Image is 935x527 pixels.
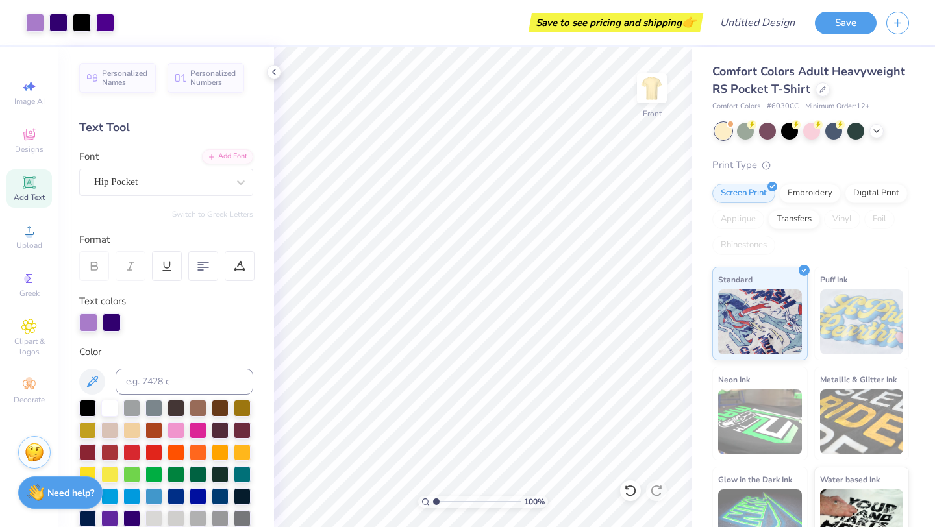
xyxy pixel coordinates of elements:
button: Save [815,12,877,34]
div: Color [79,345,253,360]
div: Print Type [712,158,909,173]
div: Foil [864,210,895,229]
div: Front [643,108,662,119]
span: Decorate [14,395,45,405]
span: Personalized Names [102,69,148,87]
span: Personalized Numbers [190,69,236,87]
span: Puff Ink [820,273,847,286]
span: Standard [718,273,753,286]
span: # 6030CC [767,101,799,112]
span: Clipart & logos [6,336,52,357]
label: Font [79,149,99,164]
img: Metallic & Glitter Ink [820,389,904,454]
div: Rhinestones [712,236,775,255]
span: Neon Ink [718,373,750,386]
div: Applique [712,210,764,229]
span: Water based Ink [820,472,880,486]
span: Metallic & Glitter Ink [820,373,897,386]
div: Digital Print [845,184,908,203]
span: Image AI [14,96,45,106]
img: Standard [718,289,802,354]
span: Comfort Colors [712,101,760,112]
span: 👉 [682,14,696,30]
button: Switch to Greek Letters [172,209,253,219]
span: Upload [16,240,42,251]
div: Embroidery [779,184,841,203]
div: Text Tool [79,119,253,136]
div: Format [79,232,255,247]
span: Comfort Colors Adult Heavyweight RS Pocket T-Shirt [712,64,905,97]
input: e.g. 7428 c [116,369,253,395]
img: Neon Ink [718,389,802,454]
div: Screen Print [712,184,775,203]
div: Transfers [768,210,820,229]
div: Add Font [202,149,253,164]
span: Designs [15,144,44,154]
span: Greek [19,288,40,299]
div: Save to see pricing and shipping [532,13,700,32]
span: Minimum Order: 12 + [805,101,870,112]
span: Add Text [14,192,45,202]
span: Glow in the Dark Ink [718,472,792,486]
div: Vinyl [824,210,860,229]
strong: Need help? [47,487,94,499]
span: 100 % [524,496,545,508]
img: Puff Ink [820,289,904,354]
label: Text colors [79,294,126,309]
input: Untitled Design [710,10,805,36]
img: Front [639,75,665,101]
